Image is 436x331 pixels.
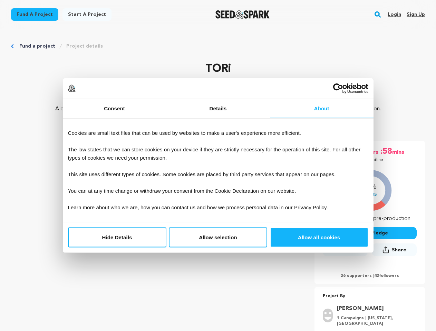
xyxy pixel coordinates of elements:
[337,304,413,313] a: Goto Steven Fox profile
[11,8,58,21] a: Fund a project
[337,315,413,327] p: 1 Campaigns | [US_STATE], [GEOGRAPHIC_DATA]
[380,146,392,157] span: :58
[388,9,401,20] a: Login
[215,10,270,19] img: Seed&Spark Logo Dark Mode
[392,146,406,157] span: mins
[323,292,417,300] p: Project By
[372,243,417,256] button: Share
[68,84,76,92] img: logo
[65,120,371,220] div: Cookies are small text files that can be used by websites to make a user's experience more effici...
[62,8,112,21] a: Start a project
[215,10,270,19] a: Seed&Spark Homepage
[169,228,267,248] button: Allow selection
[270,228,368,248] button: Allow all cookies
[372,243,417,259] span: Share
[11,83,425,91] p: [GEOGRAPHIC_DATA], [US_STATE] | Film Short
[19,43,55,50] a: Fund a project
[11,43,425,50] div: Breadcrumb
[52,105,384,130] p: A drama seen through the eyes of [PERSON_NAME], a guitarist and charcoal artist, whose entire fam...
[374,274,379,278] span: 42
[63,99,166,118] a: Consent
[11,91,425,99] p: Drama
[66,43,103,50] a: Project details
[270,99,374,118] a: About
[308,83,368,94] a: Usercentrics Cookiebot - opens in a new window
[323,309,333,322] img: user.png
[323,273,417,279] p: 26 supporters | followers
[68,228,166,248] button: Hide Details
[407,9,425,20] a: Sign up
[11,61,425,77] p: TORi
[166,99,270,118] a: Details
[370,146,380,157] span: hrs
[392,247,406,253] span: Share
